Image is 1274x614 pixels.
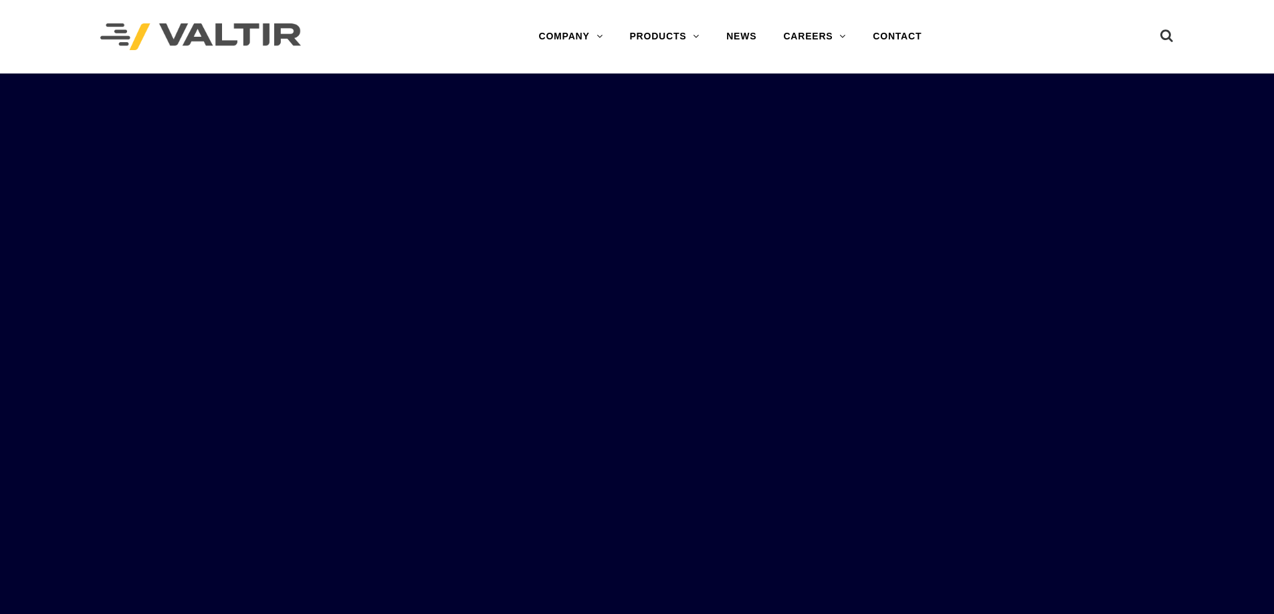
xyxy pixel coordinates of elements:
a: NEWS [713,23,770,50]
a: CONTACT [859,23,935,50]
a: CAREERS [770,23,859,50]
a: PRODUCTS [616,23,713,50]
img: Valtir [100,23,301,51]
a: COMPANY [525,23,616,50]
